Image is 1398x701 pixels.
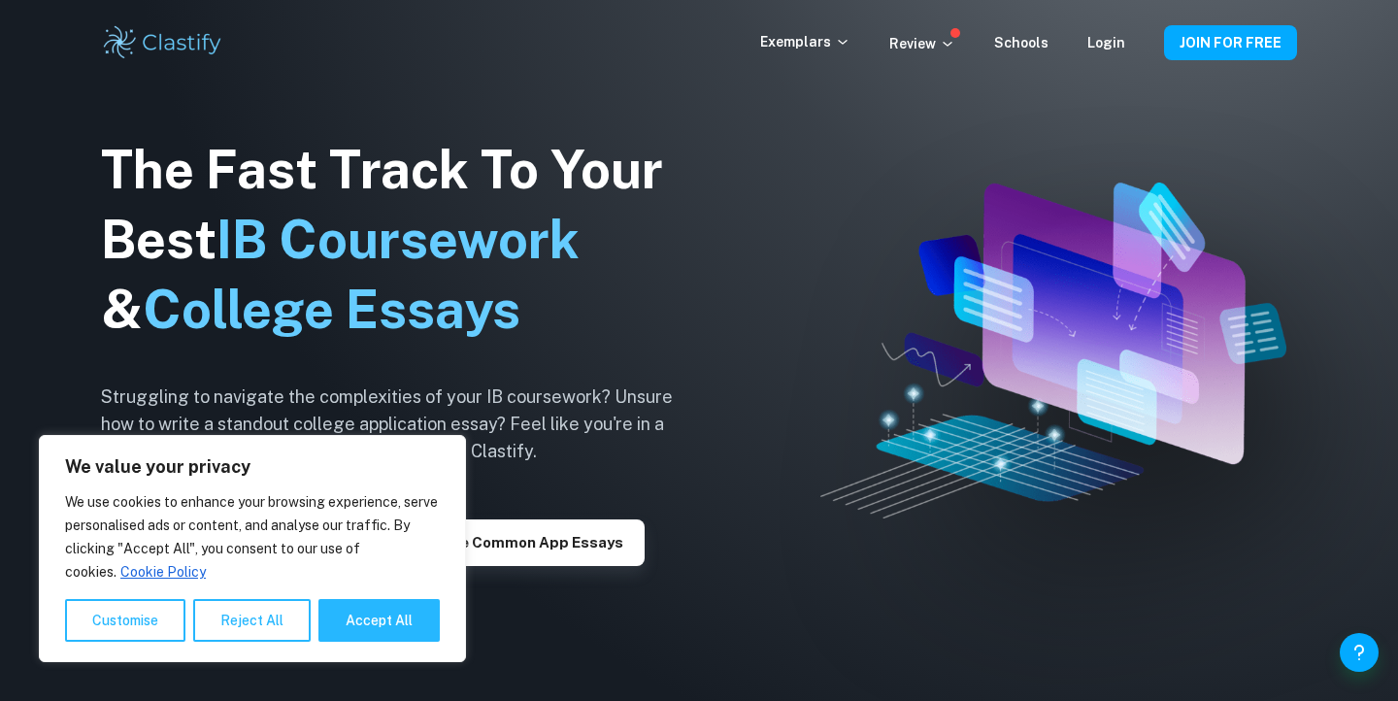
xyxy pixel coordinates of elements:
[119,563,207,581] a: Cookie Policy
[143,279,520,340] span: College Essays
[101,23,224,62] img: Clastify logo
[994,35,1048,50] a: Schools
[101,384,703,465] h6: Struggling to navigate the complexities of your IB coursework? Unsure how to write a standout col...
[318,599,440,642] button: Accept All
[216,209,580,270] span: IB Coursework
[820,183,1285,519] img: Clastify hero
[889,33,955,54] p: Review
[760,31,850,52] p: Exemplars
[1164,25,1297,60] button: JOIN FOR FREE
[391,519,645,566] button: Explore Common App essays
[391,532,645,551] a: Explore Common App essays
[65,599,185,642] button: Customise
[65,455,440,479] p: We value your privacy
[193,599,311,642] button: Reject All
[1340,633,1379,672] button: Help and Feedback
[1087,35,1125,50] a: Login
[101,135,703,345] h1: The Fast Track To Your Best &
[39,435,466,662] div: We value your privacy
[65,490,440,584] p: We use cookies to enhance your browsing experience, serve personalised ads or content, and analys...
